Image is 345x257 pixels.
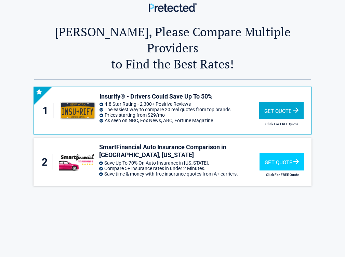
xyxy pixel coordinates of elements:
[149,3,197,12] img: Main Logo
[99,112,259,118] li: Prices starting from $29/mo
[99,118,259,123] li: As seen on NBC, Fox News, ABC, Fortune Magazine
[260,173,305,177] h2: Click For FREE Quote
[59,153,96,171] img: smartfinancial's logo
[99,92,259,100] h3: Insurify® - Drivers Could Save Up To 50%
[259,122,305,126] h2: Click For FREE Quote
[260,153,304,170] div: Get Quote
[41,103,54,118] div: 1
[99,101,259,107] li: 4.8 Star Rating - 2,300+ Positive Reviews
[99,160,260,166] li: Save Up To 70% On Auto Insurance in [US_STATE].
[40,154,53,170] div: 2
[99,171,260,177] li: Save time & money with free insurance quotes from A+ carriers.
[259,102,304,119] div: Get Quote
[59,102,96,119] img: insurify's logo
[99,143,260,159] h3: SmartFinancial Auto Insurance Comparison in [GEOGRAPHIC_DATA], [US_STATE]
[34,24,310,72] h2: [PERSON_NAME], Please Compare Multiple Providers to Find the Best Rates!
[99,107,259,112] li: The easiest way to compare 20 real quotes from top brands
[99,166,260,171] li: Compare 5+ insurance rates in under 2 Minutes.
